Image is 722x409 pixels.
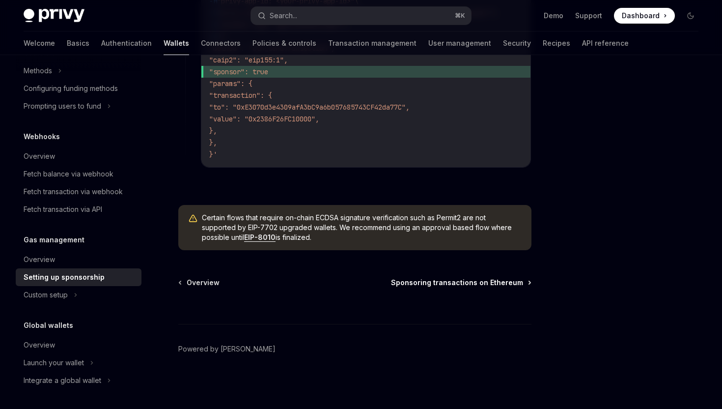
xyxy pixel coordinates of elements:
a: Policies & controls [252,31,316,55]
a: Basics [67,31,89,55]
span: Sponsoring transactions on Ethereum [391,278,523,288]
a: API reference [582,31,629,55]
span: Certain flows that require on-chain ECDSA signature verification such as Permit2 are not supporte... [202,213,522,242]
a: Overview [179,278,220,288]
span: "params": { [209,79,252,88]
a: Overview [16,336,141,354]
span: Overview [187,278,220,288]
h5: Gas management [24,234,84,246]
a: EIP-8010 [244,233,276,242]
a: Powered by [PERSON_NAME] [178,344,276,354]
div: Prompting users to fund [24,100,101,112]
h5: Webhooks [24,131,60,143]
span: }, [209,126,217,135]
a: Wallets [164,31,189,55]
span: "sponsor": true [209,67,268,76]
div: Overview [24,150,55,162]
a: Overview [16,251,141,268]
a: Welcome [24,31,55,55]
div: Search... [270,10,297,22]
a: Security [503,31,531,55]
a: Setting up sponsorship [16,268,141,286]
div: Fetch balance via webhook [24,168,113,180]
div: Methods [24,65,52,77]
span: "value": "0x2386F26FC10000", [209,115,319,123]
div: Custom setup [24,289,68,301]
a: Connectors [201,31,241,55]
a: User management [428,31,491,55]
button: Toggle dark mode [683,8,698,24]
span: }, [209,138,217,147]
span: "to": "0xE3070d3e4309afA3bC9a6b057685743CF42da77C", [209,103,410,112]
button: Search...⌘K [251,7,471,25]
span: ⌘ K [455,12,465,20]
div: Launch your wallet [24,357,84,369]
a: Sponsoring transactions on Ethereum [391,278,530,288]
div: Overview [24,254,55,265]
a: Recipes [543,31,570,55]
div: Setting up sponsorship [24,271,105,283]
span: Dashboard [622,11,660,21]
a: Transaction management [328,31,417,55]
a: Fetch balance via webhook [16,165,141,183]
a: Fetch transaction via API [16,201,141,218]
span: }' [209,150,217,159]
div: Configuring funding methods [24,83,118,94]
h5: Global wallets [24,320,73,331]
a: Dashboard [614,8,675,24]
div: Overview [24,339,55,351]
span: "caip2": "eip155:1", [209,56,288,64]
div: Fetch transaction via webhook [24,186,123,198]
div: Fetch transaction via API [24,204,102,215]
img: dark logo [24,9,84,23]
div: Integrate a global wallet [24,375,101,386]
a: Configuring funding methods [16,80,141,97]
a: Fetch transaction via webhook [16,183,141,201]
a: Authentication [101,31,152,55]
span: "transaction": { [209,91,272,100]
svg: Warning [188,214,198,224]
a: Overview [16,147,141,165]
a: Support [575,11,602,21]
a: Demo [544,11,563,21]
